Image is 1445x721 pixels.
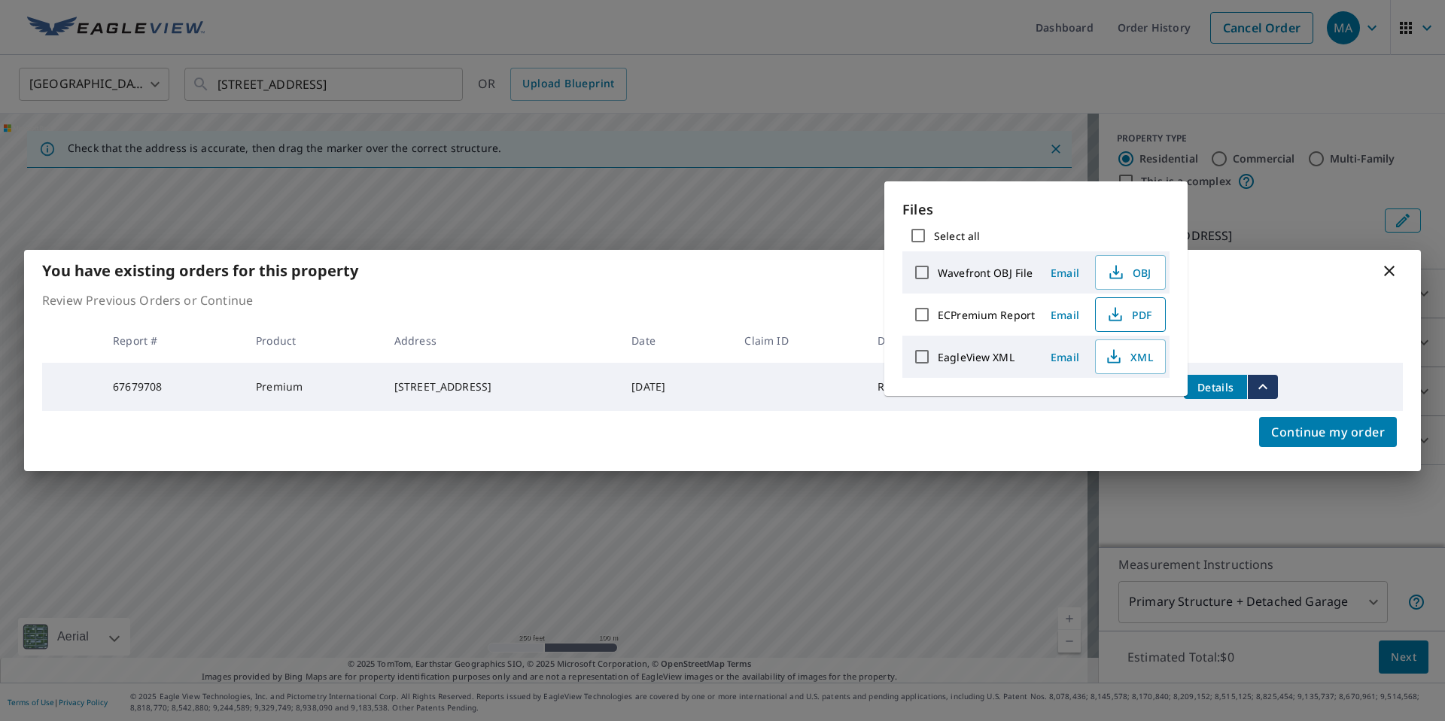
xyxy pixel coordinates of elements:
[1105,348,1153,366] span: XML
[934,229,980,243] label: Select all
[1041,345,1089,369] button: Email
[902,199,1170,220] p: Files
[1047,350,1083,364] span: Email
[1095,297,1166,332] button: PDF
[42,291,1403,309] p: Review Previous Orders or Continue
[1041,303,1089,327] button: Email
[42,260,358,281] b: You have existing orders for this property
[1105,263,1153,281] span: OBJ
[1247,375,1278,399] button: filesDropdownBtn-67679708
[394,379,607,394] div: [STREET_ADDRESS]
[101,363,244,411] td: 67679708
[1259,417,1397,447] button: Continue my order
[619,363,732,411] td: [DATE]
[1105,306,1153,324] span: PDF
[1184,375,1247,399] button: detailsBtn-67679708
[244,318,382,363] th: Product
[732,318,865,363] th: Claim ID
[382,318,619,363] th: Address
[938,308,1035,322] label: ECPremium Report
[1193,380,1238,394] span: Details
[1271,421,1385,443] span: Continue my order
[865,363,993,411] td: Regular
[1047,266,1083,280] span: Email
[244,363,382,411] td: Premium
[938,266,1033,280] label: Wavefront OBJ File
[619,318,732,363] th: Date
[865,318,993,363] th: Delivery
[101,318,244,363] th: Report #
[1041,261,1089,284] button: Email
[1095,339,1166,374] button: XML
[1047,308,1083,322] span: Email
[938,350,1015,364] label: EagleView XML
[1095,255,1166,290] button: OBJ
